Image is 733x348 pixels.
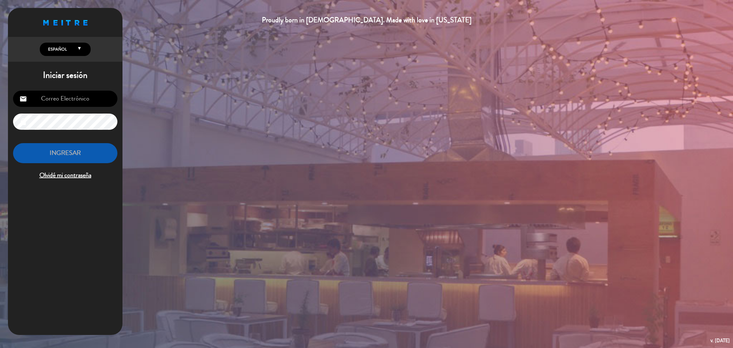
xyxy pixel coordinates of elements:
[19,95,27,103] i: email
[13,91,117,107] input: Correo Electrónico
[19,118,27,126] i: lock
[8,70,122,81] h1: Iniciar sesión
[13,170,117,181] span: Olvidé mi contraseña
[13,143,117,163] button: INGRESAR
[710,336,730,345] div: v. [DATE]
[46,46,67,52] span: Español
